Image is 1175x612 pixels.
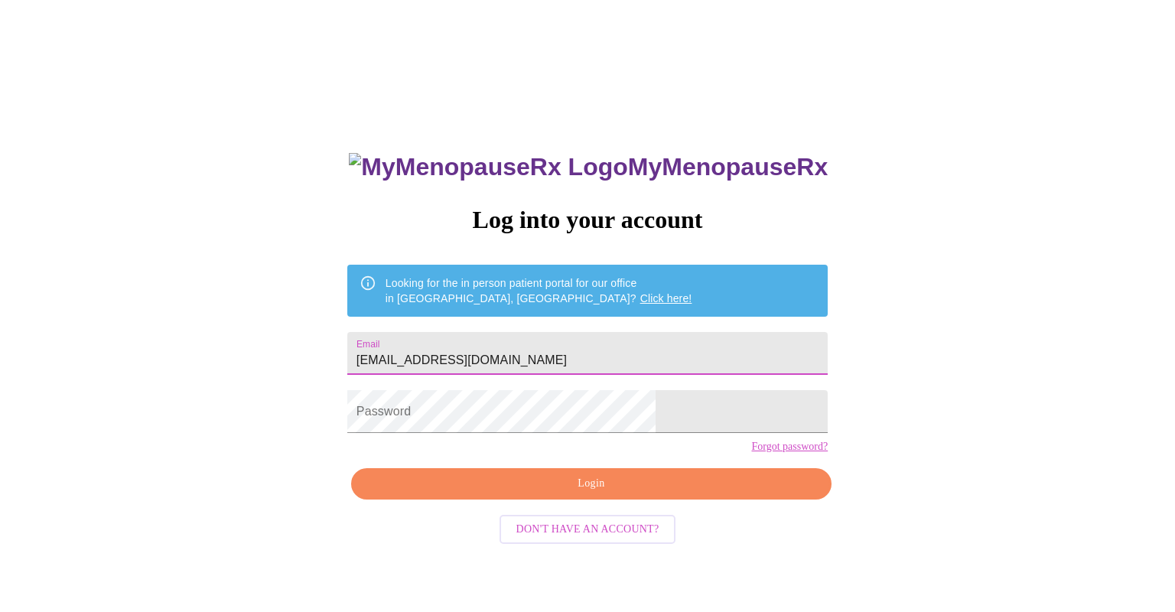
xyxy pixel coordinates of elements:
img: MyMenopauseRx Logo [349,153,627,181]
a: Click here! [640,292,692,304]
a: Don't have an account? [496,521,680,534]
span: Don't have an account? [516,520,659,539]
button: Login [351,468,832,500]
div: Looking for the in person patient portal for our office in [GEOGRAPHIC_DATA], [GEOGRAPHIC_DATA]? [386,269,692,312]
a: Forgot password? [751,441,828,453]
h3: Log into your account [347,206,828,234]
h3: MyMenopauseRx [349,153,828,181]
button: Don't have an account? [500,515,676,545]
span: Login [369,474,814,493]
